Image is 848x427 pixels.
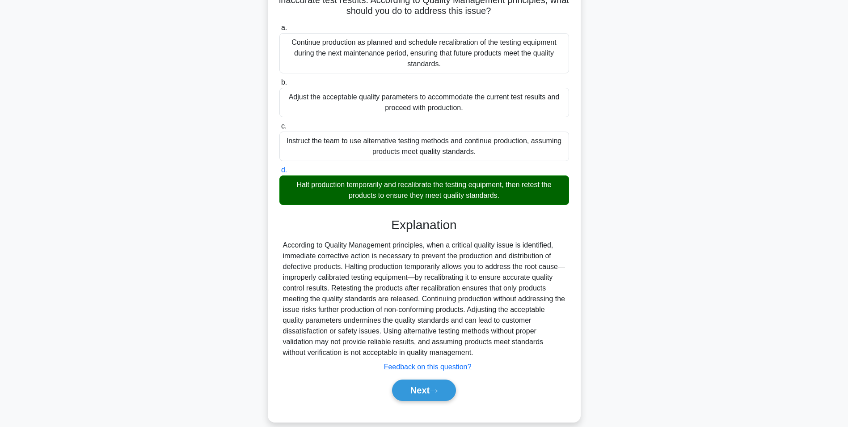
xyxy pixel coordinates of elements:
[281,24,287,31] span: a.
[279,132,569,161] div: Instruct the team to use alternative testing methods and continue production, assuming products m...
[279,175,569,205] div: Halt production temporarily and recalibrate the testing equipment, then retest the products to en...
[279,88,569,117] div: Adjust the acceptable quality parameters to accommodate the current test results and proceed with...
[285,218,564,233] h3: Explanation
[281,78,287,86] span: b.
[281,122,287,130] span: c.
[392,380,456,401] button: Next
[281,166,287,174] span: d.
[283,240,565,358] div: According to Quality Management principles, when a critical quality issue is identified, immediat...
[279,33,569,73] div: Continue production as planned and schedule recalibration of the testing equipment during the nex...
[384,363,472,371] a: Feedback on this question?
